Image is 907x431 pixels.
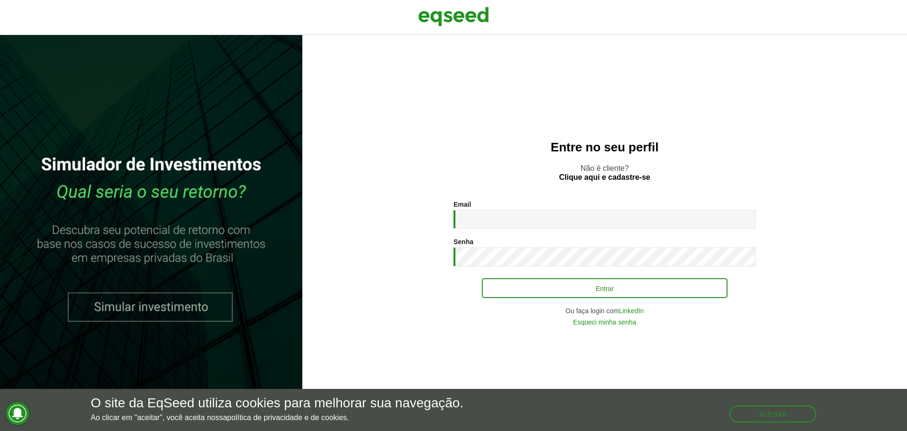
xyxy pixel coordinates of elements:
h2: Entre no seu perfil [321,141,888,154]
a: LinkedIn [619,308,644,314]
button: Aceitar [729,405,816,422]
label: Senha [453,238,473,245]
a: Clique aqui e cadastre-se [559,174,650,181]
a: Esqueci minha senha [573,319,636,325]
div: Ou faça login com [453,308,756,314]
a: política de privacidade e de cookies [227,414,347,422]
img: EqSeed Logo [418,5,489,28]
button: Entrar [482,278,727,298]
p: Ao clicar em "aceitar", você aceita nossa . [91,413,463,422]
label: Email [453,201,471,208]
h5: O site da EqSeed utiliza cookies para melhorar sua navegação. [91,396,463,411]
p: Não é cliente? [321,164,888,182]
